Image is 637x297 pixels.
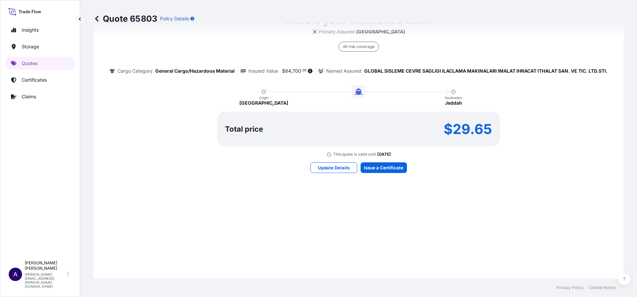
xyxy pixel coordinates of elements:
p: Named Assured [326,68,362,74]
span: 00 [302,69,306,72]
p: Certificates [22,77,47,83]
p: [PERSON_NAME] [PERSON_NAME] [25,260,66,271]
p: [GEOGRAPHIC_DATA] [239,100,288,106]
p: Origin [259,96,268,100]
p: Quote 65803 [93,13,157,24]
p: Cargo Category [118,68,153,74]
p: Jeddah [445,100,462,106]
p: Insured Value [248,68,278,74]
p: [DATE] [377,152,391,157]
a: Quotes [6,57,74,70]
a: Cookie Notice [589,285,616,290]
p: Insights [22,27,39,33]
span: , [291,69,292,73]
span: 700 [292,69,301,73]
a: Certificates [6,73,74,87]
p: This quote is valid until [333,152,376,157]
span: $ [282,69,285,73]
p: Policy Details [160,15,189,22]
p: $29.65 [444,124,492,134]
p: Storage [22,43,39,50]
div: All risk coverage [339,42,379,52]
a: Privacy Policy [556,285,584,290]
p: Quotes [22,60,37,67]
p: General Cargo/Hazardous Material [155,68,235,74]
p: Claims [22,93,36,100]
a: Insights [6,23,74,37]
span: A [13,271,17,278]
p: Destination [445,96,462,100]
a: Claims [6,90,74,103]
a: Storage [6,40,74,53]
button: Update Details [310,162,357,173]
span: 84 [285,69,291,73]
p: Update Details [318,164,350,171]
span: . [301,69,302,72]
p: Issue a Certificate [364,164,403,171]
p: [PERSON_NAME][EMAIL_ADDRESS][PERSON_NAME][DOMAIN_NAME] [25,272,66,288]
button: Issue a Certificate [361,162,407,173]
p: GLOBAL SISLEME CEVRE SAGLIGI ILACLAMA MAKINALARI IMALAT IHRACAT ITHALAT SAN. VE TIC. LTD.STI. [364,68,608,74]
p: Total price [225,126,263,132]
